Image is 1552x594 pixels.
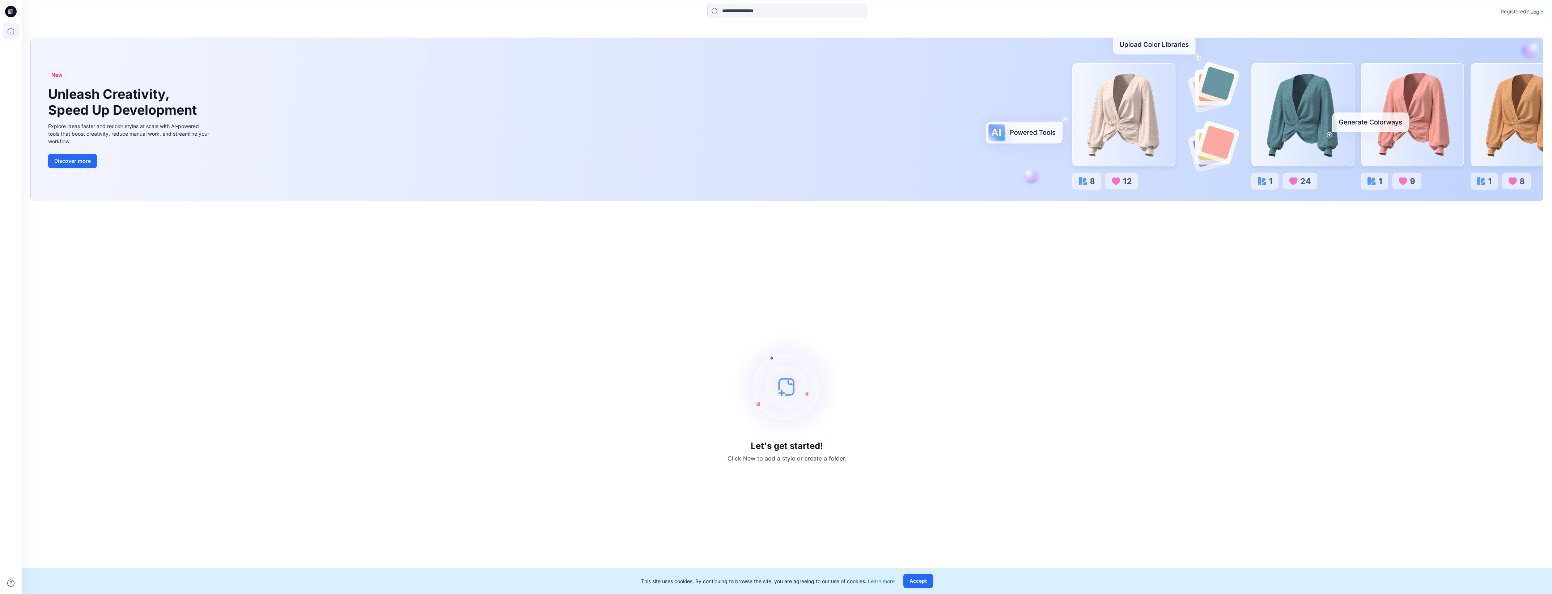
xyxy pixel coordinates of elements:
[903,574,933,588] button: Accept
[1501,7,1529,16] p: Registered?
[733,332,841,441] img: empty-state-image.svg
[48,122,211,145] div: Explore ideas faster and recolor styles at scale with AI-powered tools that boost creativity, red...
[51,71,63,79] span: New
[48,154,211,168] a: Discover more
[48,154,97,168] button: Discover more
[751,441,823,451] h3: Let's get started!
[1530,8,1543,16] p: Login
[868,578,895,584] a: Learn more
[641,577,895,585] p: This site uses cookies. By continuing to browse the site, you are agreeing to our use of cookies.
[728,454,846,463] p: Click New to add a style or create a folder.
[48,86,200,118] h1: Unleash Creativity, Speed Up Development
